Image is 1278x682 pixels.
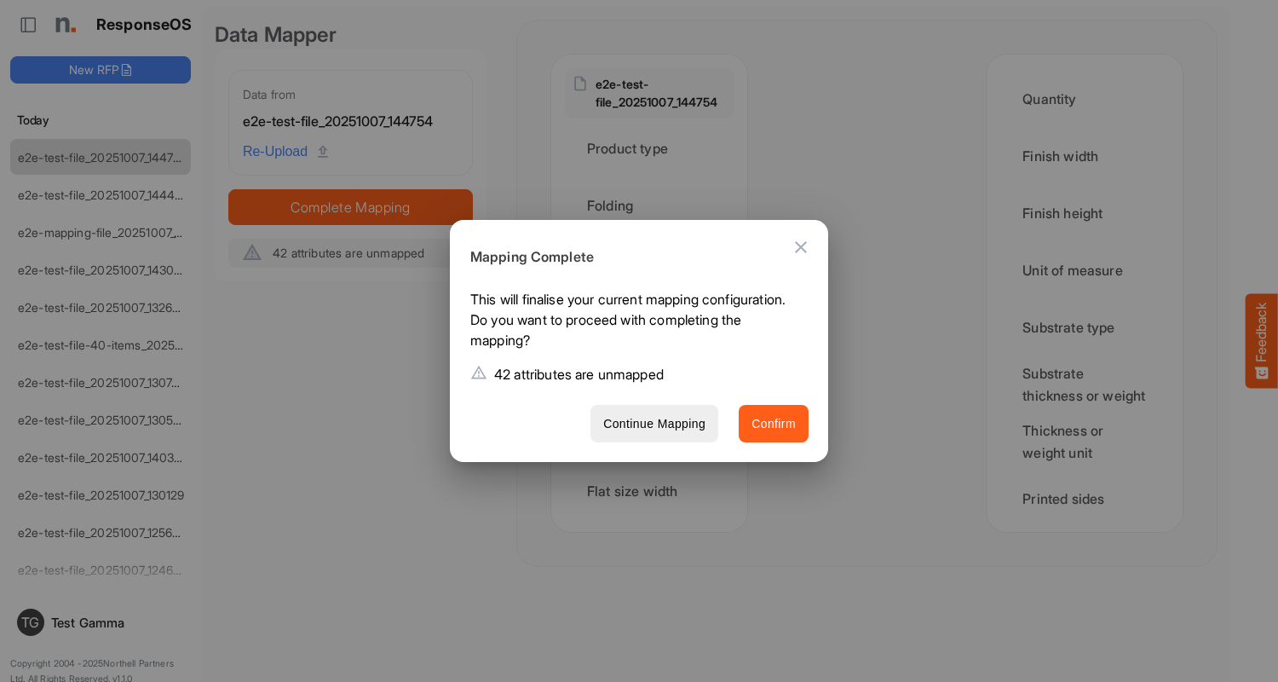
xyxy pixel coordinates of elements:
span: Continue Mapping [603,413,705,435]
p: This will finalise your current mapping configuration. Do you want to proceed with completing the... [470,289,795,357]
button: Continue Mapping [590,405,718,443]
h6: Mapping Complete [470,246,795,269]
p: 42 attributes are unmapped [494,364,664,384]
button: Close dialog [780,227,821,268]
button: Confirm [739,405,809,443]
span: Confirm [751,413,796,435]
